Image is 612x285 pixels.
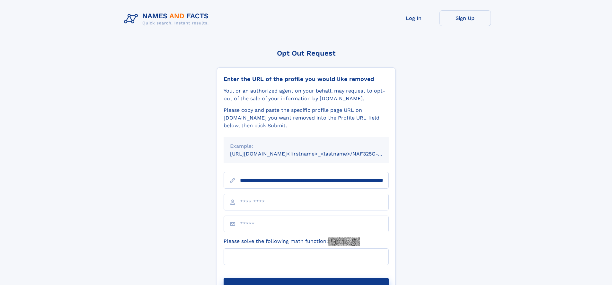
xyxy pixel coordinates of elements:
[230,151,401,157] small: [URL][DOMAIN_NAME]<firstname>_<lastname>/NAF325G-xxxxxxxx
[217,49,395,57] div: Opt Out Request
[224,237,360,246] label: Please solve the following math function:
[224,106,389,129] div: Please copy and paste the specific profile page URL on [DOMAIN_NAME] you want removed into the Pr...
[439,10,491,26] a: Sign Up
[224,87,389,102] div: You, or an authorized agent on your behalf, may request to opt-out of the sale of your informatio...
[224,76,389,83] div: Enter the URL of the profile you would like removed
[230,142,382,150] div: Example:
[388,10,439,26] a: Log In
[121,10,214,28] img: Logo Names and Facts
